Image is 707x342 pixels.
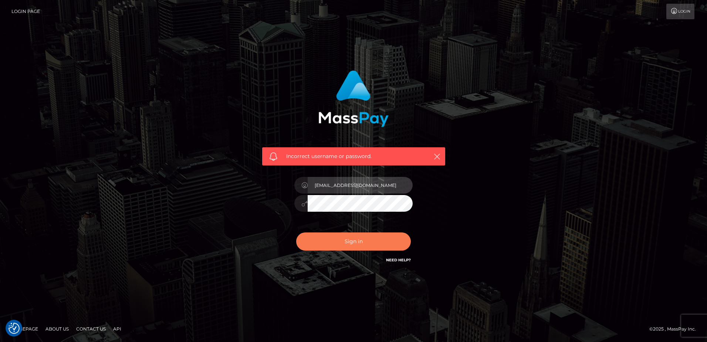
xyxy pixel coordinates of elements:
[73,323,109,335] a: Contact Us
[386,258,411,262] a: Need Help?
[666,4,694,19] a: Login
[318,70,389,127] img: MassPay Login
[110,323,124,335] a: API
[308,177,413,194] input: Username...
[649,325,701,333] div: © 2025 , MassPay Inc.
[11,4,40,19] a: Login Page
[9,323,20,334] img: Revisit consent button
[9,323,20,334] button: Consent Preferences
[296,232,411,251] button: Sign in
[43,323,72,335] a: About Us
[8,323,41,335] a: Homepage
[286,152,421,160] span: Incorrect username or password.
